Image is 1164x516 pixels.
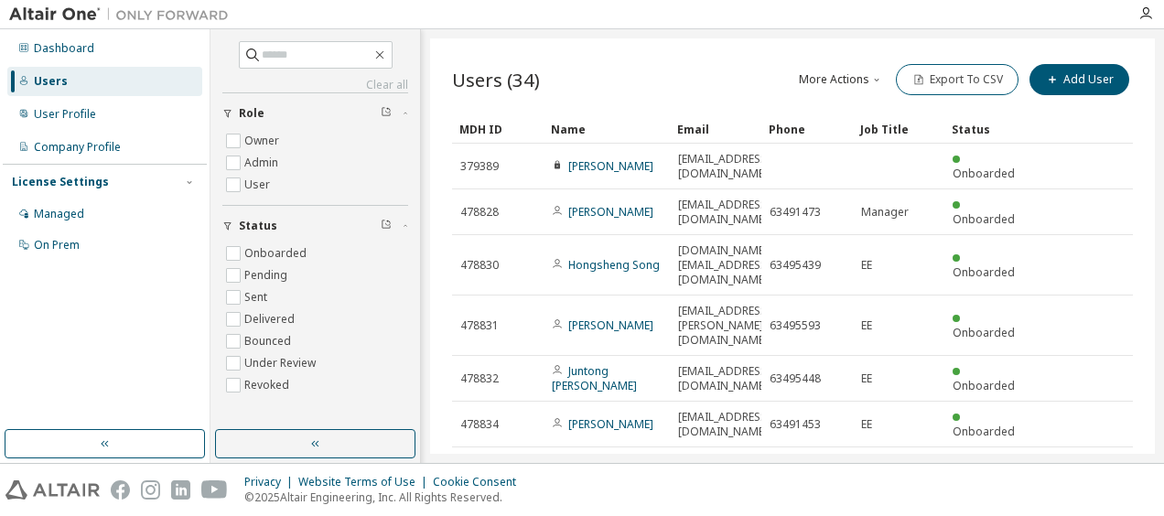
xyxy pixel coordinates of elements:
[244,152,282,174] label: Admin
[1029,64,1129,95] button: Add User
[244,330,295,352] label: Bounced
[34,74,68,89] div: Users
[678,198,771,227] span: [EMAIL_ADDRESS][DOMAIN_NAME]
[460,258,499,273] span: 478830
[953,424,1015,439] span: Onboarded
[381,106,392,121] span: Clear filter
[460,318,499,333] span: 478831
[568,158,653,174] a: [PERSON_NAME]
[34,41,94,56] div: Dashboard
[9,5,238,24] img: Altair One
[678,410,771,439] span: [EMAIL_ADDRESS][DOMAIN_NAME]
[769,114,846,144] div: Phone
[12,175,109,189] div: License Settings
[678,152,771,181] span: [EMAIL_ADDRESS][DOMAIN_NAME]
[34,140,121,155] div: Company Profile
[568,257,660,273] a: Hongsheng Song
[797,64,885,95] button: More Actions
[952,114,1029,144] div: Status
[244,242,310,264] label: Onboarded
[953,325,1015,340] span: Onboarded
[568,416,653,432] a: [PERSON_NAME]
[552,363,637,393] a: Juntong [PERSON_NAME]
[770,318,821,333] span: 63495593
[861,371,872,386] span: EE
[244,308,298,330] label: Delivered
[678,243,771,287] span: [DOMAIN_NAME][EMAIL_ADDRESS][DOMAIN_NAME]
[953,166,1015,181] span: Onboarded
[568,317,653,333] a: [PERSON_NAME]
[568,204,653,220] a: [PERSON_NAME]
[677,114,754,144] div: Email
[239,106,264,121] span: Role
[770,258,821,273] span: 63495439
[678,304,771,348] span: [EMAIL_ADDRESS][PERSON_NAME][DOMAIN_NAME]
[244,286,271,308] label: Sent
[239,219,277,233] span: Status
[34,207,84,221] div: Managed
[460,417,499,432] span: 478834
[953,211,1015,227] span: Onboarded
[244,475,298,489] div: Privacy
[244,489,527,505] p: © 2025 Altair Engineering, Inc. All Rights Reserved.
[770,205,821,220] span: 63491473
[34,238,80,253] div: On Prem
[171,480,190,500] img: linkedin.svg
[201,480,228,500] img: youtube.svg
[5,480,100,500] img: altair_logo.svg
[896,64,1018,95] button: Export To CSV
[111,480,130,500] img: facebook.svg
[381,219,392,233] span: Clear filter
[244,174,274,196] label: User
[953,378,1015,393] span: Onboarded
[861,205,909,220] span: Manager
[222,93,408,134] button: Role
[678,364,771,393] span: [EMAIL_ADDRESS][DOMAIN_NAME]
[222,78,408,92] a: Clear all
[34,107,96,122] div: User Profile
[298,475,433,489] div: Website Terms of Use
[860,114,937,144] div: Job Title
[244,130,283,152] label: Owner
[459,114,536,144] div: MDH ID
[244,264,291,286] label: Pending
[770,417,821,432] span: 63491453
[460,371,499,386] span: 478832
[861,417,872,432] span: EE
[244,374,293,396] label: Revoked
[433,475,527,489] div: Cookie Consent
[460,205,499,220] span: 478828
[861,318,872,333] span: EE
[953,264,1015,280] span: Onboarded
[861,258,872,273] span: EE
[244,352,319,374] label: Under Review
[141,480,160,500] img: instagram.svg
[551,114,663,144] div: Name
[222,206,408,246] button: Status
[770,371,821,386] span: 63495448
[460,159,499,174] span: 379389
[452,67,540,92] span: Users (34)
